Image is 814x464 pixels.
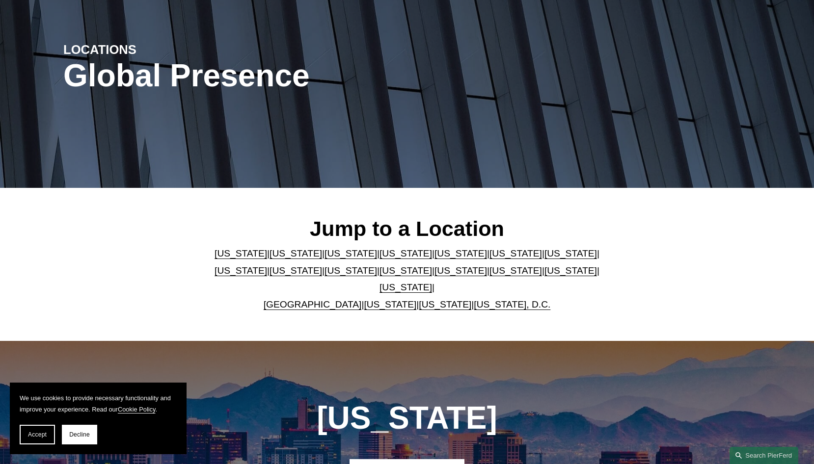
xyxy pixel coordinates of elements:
[215,265,267,276] a: [US_STATE]
[434,265,487,276] a: [US_STATE]
[434,248,487,258] a: [US_STATE]
[207,245,608,313] p: | | | | | | | | | | | | | | | | | |
[419,299,471,309] a: [US_STATE]
[270,248,322,258] a: [US_STATE]
[325,265,377,276] a: [US_STATE]
[118,406,156,413] a: Cookie Policy
[10,383,187,454] section: Cookie banner
[489,248,542,258] a: [US_STATE]
[380,265,432,276] a: [US_STATE]
[207,216,608,241] h2: Jump to a Location
[28,431,47,438] span: Accept
[215,248,267,258] a: [US_STATE]
[730,447,798,464] a: Search this site
[364,299,416,309] a: [US_STATE]
[474,299,550,309] a: [US_STATE], D.C.
[264,299,362,309] a: [GEOGRAPHIC_DATA]
[20,425,55,444] button: Accept
[544,248,597,258] a: [US_STATE]
[63,42,235,57] h4: LOCATIONS
[62,425,97,444] button: Decline
[380,282,432,292] a: [US_STATE]
[325,248,377,258] a: [US_STATE]
[489,265,542,276] a: [US_STATE]
[63,58,521,94] h1: Global Presence
[544,265,597,276] a: [US_STATE]
[69,431,90,438] span: Decline
[20,392,177,415] p: We use cookies to provide necessary functionality and improve your experience. Read our .
[270,265,322,276] a: [US_STATE]
[264,400,550,436] h1: [US_STATE]
[380,248,432,258] a: [US_STATE]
